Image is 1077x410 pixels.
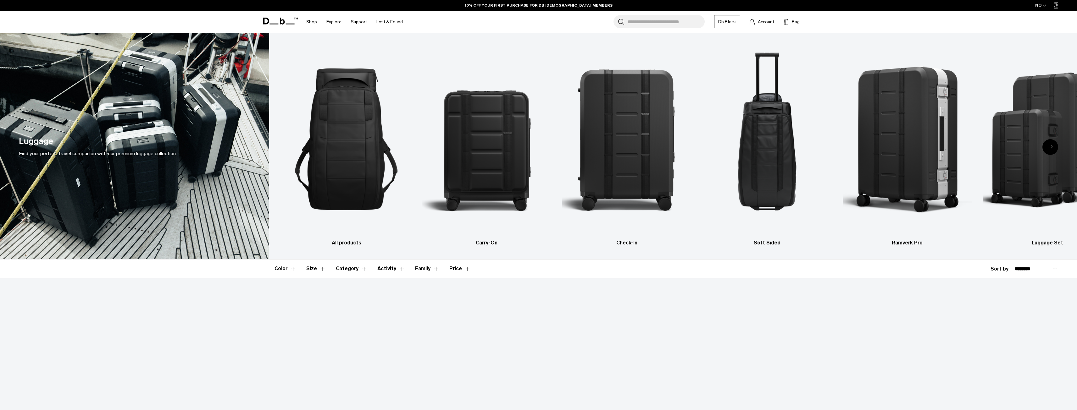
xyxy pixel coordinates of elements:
[784,18,800,25] button: Bag
[306,260,326,278] button: Toggle Filter
[306,11,317,33] a: Shop
[422,42,551,236] img: Db
[351,11,367,33] a: Support
[415,260,439,278] button: Toggle Filter
[282,42,411,236] img: Db
[702,42,832,247] li: 4 / 6
[19,135,53,148] h1: Luggage
[302,11,408,33] nav: Main Navigation
[562,42,691,247] a: Db Check-In
[758,19,774,25] span: Account
[282,42,411,247] a: Db All products
[843,42,972,247] li: 5 / 6
[275,260,296,278] button: Toggle Filter
[702,42,832,236] img: Db
[336,260,367,278] button: Toggle Filter
[422,239,551,247] h3: Carry-On
[422,42,551,247] li: 2 / 6
[422,42,551,247] a: Db Carry-On
[326,11,341,33] a: Explore
[702,42,832,247] a: Db Soft Sided
[562,42,691,247] li: 3 / 6
[714,15,740,28] a: Db Black
[1042,139,1058,155] div: Next slide
[843,239,972,247] h3: Ramverk Pro
[377,260,405,278] button: Toggle Filter
[19,150,177,156] span: Find your perfect travel companion with our premium luggage collection.
[562,239,691,247] h3: Check-In
[465,3,613,8] a: 10% OFF YOUR FIRST PURCHASE FOR DB [DEMOGRAPHIC_DATA] MEMBERS
[792,19,800,25] span: Bag
[376,11,403,33] a: Lost & Found
[702,239,832,247] h3: Soft Sided
[562,42,691,236] img: Db
[282,42,411,247] li: 1 / 6
[449,260,471,278] button: Toggle Price
[750,18,774,25] a: Account
[282,239,411,247] h3: All products
[843,42,972,236] img: Db
[843,42,972,247] a: Db Ramverk Pro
